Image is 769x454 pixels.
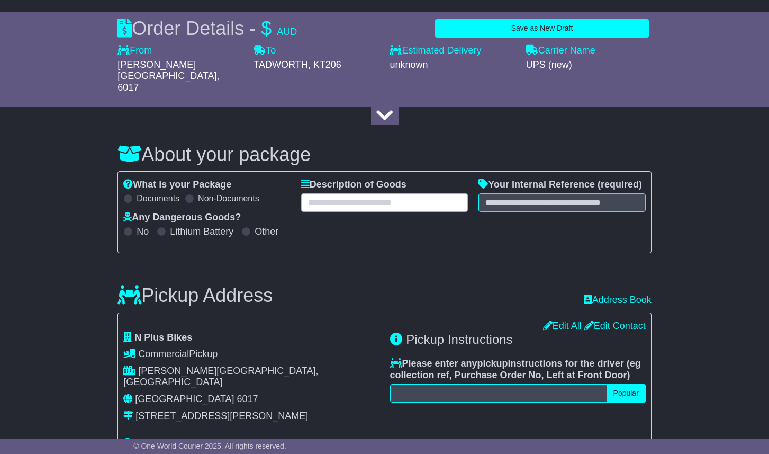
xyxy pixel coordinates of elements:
[117,144,652,165] h3: About your package
[477,358,508,369] span: pickup
[390,59,515,71] div: unknown
[198,193,259,203] label: Non-Documents
[390,45,515,57] label: Estimated Delivery
[117,45,152,57] label: From
[117,17,297,40] div: Order Details -
[117,59,216,82] span: [PERSON_NAME][GEOGRAPHIC_DATA]
[435,19,649,38] button: Save as New Draft
[237,394,258,404] span: 6017
[301,179,406,191] label: Description of Goods
[123,212,241,224] label: Any Dangerous Goods?
[137,193,179,203] label: Documents
[261,17,272,39] span: $
[277,26,297,37] span: AUD
[117,70,219,93] span: , 6017
[607,384,646,403] button: Popular
[135,411,308,422] div: [STREET_ADDRESS][PERSON_NAME]
[584,321,646,331] a: Edit Contact
[406,332,512,346] span: Pickup Instructions
[390,358,646,381] label: Please enter any instructions for the driver ( )
[134,332,192,343] span: N Plus Bikes
[543,321,582,331] a: Edit All
[123,349,379,360] div: Pickup
[526,45,595,57] label: Carrier Name
[526,59,652,71] div: UPS (new)
[308,59,341,70] span: , KT206
[254,59,307,70] span: TADWORTH
[117,285,273,306] h3: Pickup Address
[133,442,286,450] span: © One World Courier 2025. All rights reserved.
[135,394,234,404] span: [GEOGRAPHIC_DATA]
[584,295,652,306] a: Address Book
[478,179,642,191] label: Your Internal Reference (required)
[170,226,233,238] label: Lithium Battery
[254,45,276,57] label: To
[134,438,213,448] span: [PERSON_NAME]
[138,349,189,359] span: Commercial
[137,226,149,238] label: No
[123,179,231,191] label: What is your Package
[255,226,278,238] label: Other
[390,358,641,380] span: eg collection ref, Purchase Order No, Left at Front Door
[123,366,318,388] span: [PERSON_NAME][GEOGRAPHIC_DATA], [GEOGRAPHIC_DATA]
